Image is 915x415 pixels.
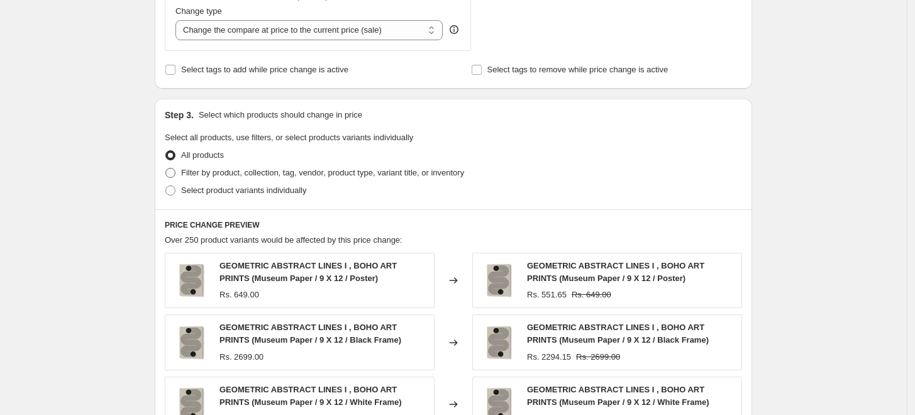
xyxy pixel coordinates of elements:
h6: PRICE CHANGE PREVIEW [165,220,742,230]
span: GEOMETRIC ABSTRACT LINES I , BOHO ART PRINTS (Museum Paper / 9 X 12 / Poster) [219,261,397,283]
span: GEOMETRIC ABSTRACT LINES I , BOHO ART PRINTS (Museum Paper / 9 X 12 / Black Frame) [219,323,401,345]
span: Select product variants individually [181,185,306,195]
span: GEOMETRIC ABSTRACT LINES I , BOHO ART PRINTS (Museum Paper / 9 X 12 / Poster) [527,261,704,283]
span: Select all products, use filters, or select products variants individually [165,133,413,142]
img: gallerywrap-resized_212f066c-7c3d-4415-9b16-553eb73bee29_80x.jpg [479,324,517,362]
div: help [448,23,460,36]
p: Select which products should change in price [199,109,362,121]
div: Rs. 551.65 [527,289,567,301]
span: Select tags to add while price change is active [181,65,348,74]
strike: Rs. 2699.00 [576,351,620,363]
div: Rs. 649.00 [219,289,259,301]
h2: Step 3. [165,109,194,121]
img: gallerywrap-resized_212f066c-7c3d-4415-9b16-553eb73bee29_80x.jpg [172,262,209,299]
span: Over 250 product variants would be affected by this price change: [165,235,402,245]
img: gallerywrap-resized_212f066c-7c3d-4415-9b16-553eb73bee29_80x.jpg [172,324,209,362]
span: GEOMETRIC ABSTRACT LINES I , BOHO ART PRINTS (Museum Paper / 9 X 12 / White Frame) [527,385,709,407]
span: Filter by product, collection, tag, vendor, product type, variant title, or inventory [181,168,464,177]
img: gallerywrap-resized_212f066c-7c3d-4415-9b16-553eb73bee29_80x.jpg [479,262,517,299]
div: Rs. 2294.15 [527,351,571,363]
strike: Rs. 649.00 [572,289,611,301]
span: GEOMETRIC ABSTRACT LINES I , BOHO ART PRINTS (Museum Paper / 9 X 12 / White Frame) [219,385,402,407]
span: All products [181,150,224,160]
span: Change type [175,6,222,16]
div: Rs. 2699.00 [219,351,263,363]
span: GEOMETRIC ABSTRACT LINES I , BOHO ART PRINTS (Museum Paper / 9 X 12 / Black Frame) [527,323,709,345]
span: Select tags to remove while price change is active [487,65,668,74]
